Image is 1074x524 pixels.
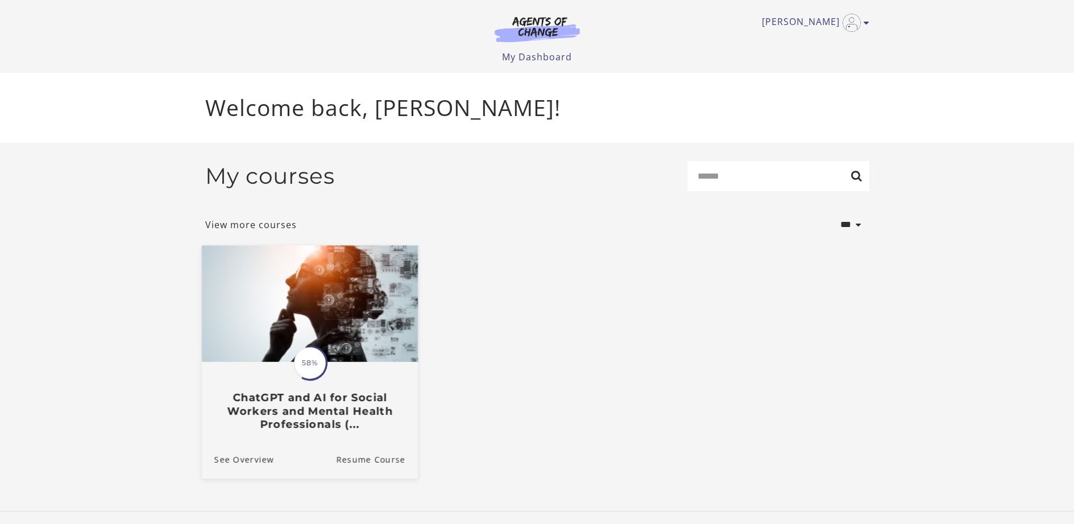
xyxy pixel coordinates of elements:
a: Toggle menu [762,14,864,32]
a: ChatGPT and AI for Social Workers and Mental Health Professionals (...: Resume Course [336,440,418,478]
a: My Dashboard [502,51,572,63]
a: ChatGPT and AI for Social Workers and Mental Health Professionals (...: See Overview [201,440,273,478]
h3: ChatGPT and AI for Social Workers and Mental Health Professionals (... [214,391,405,431]
h2: My courses [205,163,335,189]
p: Welcome back, [PERSON_NAME]! [205,91,869,125]
a: View more courses [205,218,297,232]
span: 58% [294,347,326,379]
img: Agents of Change Logo [483,16,592,42]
